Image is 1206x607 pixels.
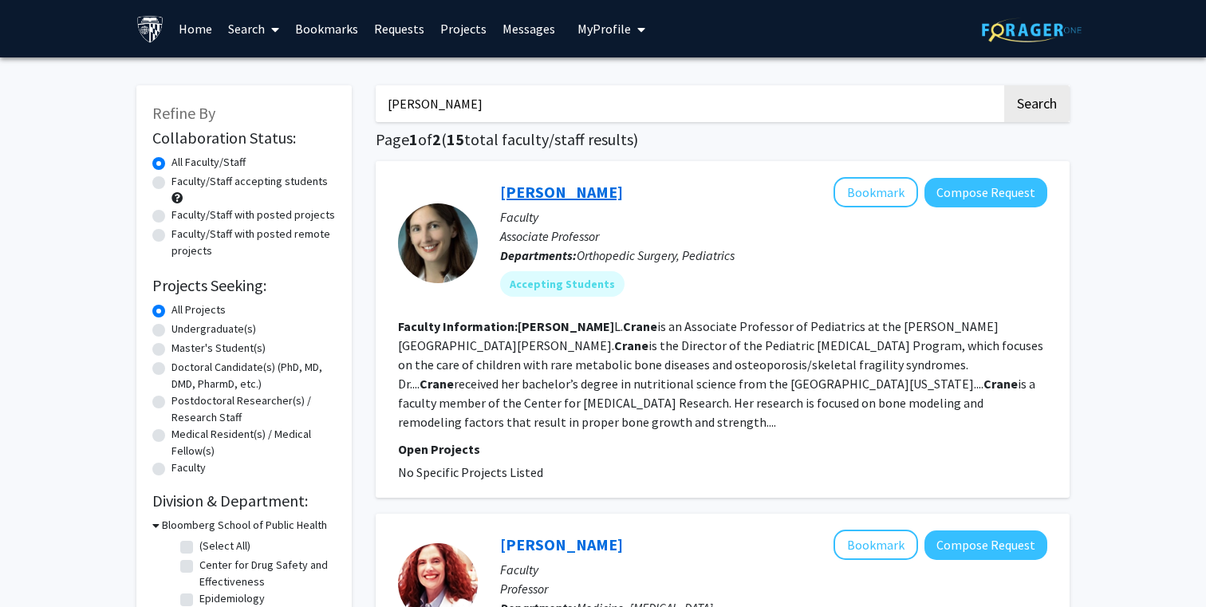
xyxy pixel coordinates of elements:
label: Faculty [171,459,206,476]
b: Crane [614,337,648,353]
a: [PERSON_NAME] [500,182,623,202]
label: Epidemiology [199,590,265,607]
a: Search [220,1,287,57]
span: 15 [447,129,464,149]
span: Orthopedic Surgery, Pediatrics [577,247,735,263]
label: Postdoctoral Researcher(s) / Research Staff [171,392,336,426]
h2: Division & Department: [152,491,336,510]
iframe: Chat [12,535,68,595]
a: [PERSON_NAME] [500,534,623,554]
p: Faculty [500,560,1047,579]
button: Compose Request to Janet Crane [924,178,1047,207]
img: ForagerOne Logo [982,18,1082,42]
p: Faculty [500,207,1047,227]
h2: Projects Seeking: [152,276,336,295]
p: Associate Professor [500,227,1047,246]
p: Open Projects [398,439,1047,459]
a: Bookmarks [287,1,366,57]
b: Crane [623,318,657,334]
b: Faculty Information: [398,318,518,334]
button: Add Janet Crane to Bookmarks [834,177,918,207]
input: Search Keywords [376,85,1002,122]
label: Faculty/Staff with posted projects [171,207,335,223]
span: My Profile [577,21,631,37]
span: No Specific Projects Listed [398,464,543,480]
label: Faculty/Staff accepting students [171,173,328,190]
b: Crane [983,376,1018,392]
button: Add Janet Siliciano to Bookmarks [834,530,918,560]
label: (Select All) [199,538,250,554]
label: All Projects [171,302,226,318]
p: Professor [500,579,1047,598]
label: Center for Drug Safety and Effectiveness [199,557,332,590]
a: Messages [495,1,563,57]
b: [PERSON_NAME] [518,318,614,334]
span: Refine By [152,103,215,123]
h1: Page of ( total faculty/staff results) [376,130,1070,149]
label: Doctoral Candidate(s) (PhD, MD, DMD, PharmD, etc.) [171,359,336,392]
label: Faculty/Staff with posted remote projects [171,226,336,259]
label: Undergraduate(s) [171,321,256,337]
label: All Faculty/Staff [171,154,246,171]
span: 2 [432,129,441,149]
b: Crane [420,376,454,392]
button: Search [1004,85,1070,122]
a: Requests [366,1,432,57]
label: Medical Resident(s) / Medical Fellow(s) [171,426,336,459]
b: Departments: [500,247,577,263]
a: Projects [432,1,495,57]
span: 1 [409,129,418,149]
h2: Collaboration Status: [152,128,336,148]
img: Johns Hopkins University Logo [136,15,164,43]
a: Home [171,1,220,57]
label: Master's Student(s) [171,340,266,357]
button: Compose Request to Janet Siliciano [924,530,1047,560]
mat-chip: Accepting Students [500,271,625,297]
fg-read-more: L. is an Associate Professor of Pediatrics at the [PERSON_NAME][GEOGRAPHIC_DATA][PERSON_NAME]. is... [398,318,1043,430]
h3: Bloomberg School of Public Health [162,517,327,534]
